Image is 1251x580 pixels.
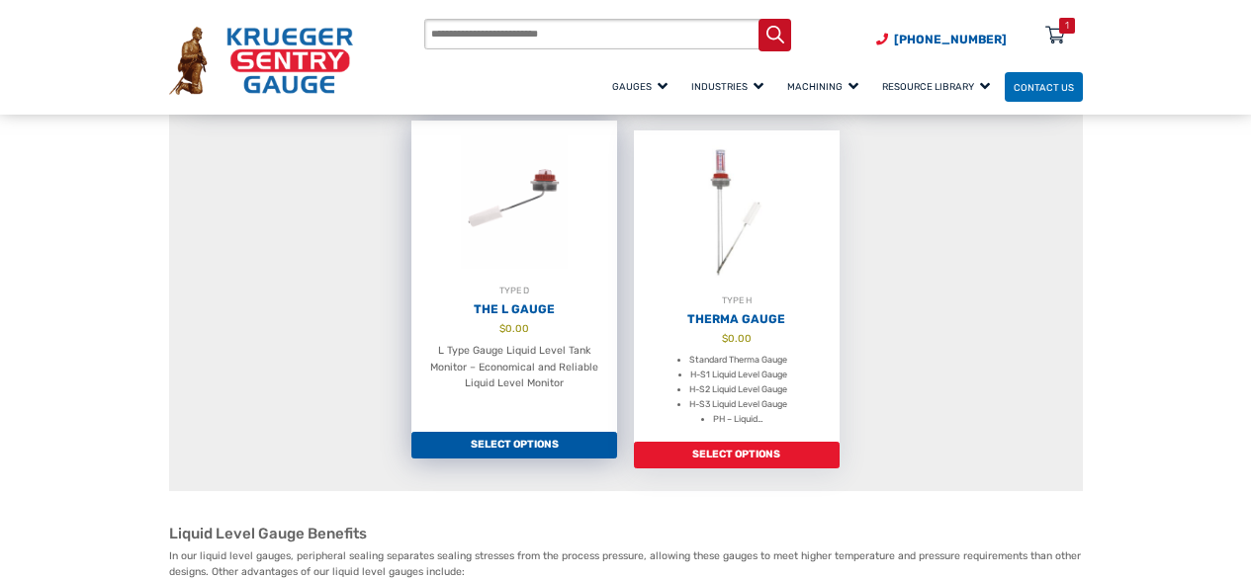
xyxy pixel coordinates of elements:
[169,27,353,95] img: Krueger Sentry Gauge
[634,130,840,293] img: Therma Gauge
[411,302,617,317] h2: The L Gauge
[603,69,682,104] a: Gauges
[634,130,840,442] a: TYPE HTherma Gauge $0.00 Standard Therma Gauge H-S1 Liquid Level Gauge H-S2 Liquid Level Gauge H-...
[691,81,763,92] span: Industries
[778,69,873,104] a: Machining
[499,322,505,335] span: $
[722,332,728,345] span: $
[713,412,763,427] li: PH – Liquid…
[634,442,840,469] a: Add to cart: “Therma Gauge”
[634,293,840,308] div: TYPE H
[169,525,1083,543] h2: Liquid Level Gauge Benefits
[882,81,990,92] span: Resource Library
[689,353,787,368] li: Standard Therma Gauge
[612,81,668,92] span: Gauges
[787,81,858,92] span: Machining
[689,397,787,412] li: H-S3 Liquid Level Gauge
[1005,72,1083,103] a: Contact Us
[169,548,1083,580] p: In our liquid level gauges, peripheral sealing separates sealing stresses from the process pressu...
[411,284,617,298] div: TYPE D
[411,121,617,432] a: TYPE DThe L Gauge $0.00 L Type Gauge Liquid Level Tank Monitor – Economical and Reliable Liquid L...
[873,69,1005,104] a: Resource Library
[689,382,787,397] li: H-S2 Liquid Level Gauge
[876,31,1007,48] a: Phone Number (920) 434-8860
[1014,81,1074,92] span: Contact Us
[682,69,778,104] a: Industries
[1065,18,1069,34] div: 1
[499,322,529,335] bdi: 0.00
[690,368,787,382] li: H-S1 Liquid Level Gauge
[411,432,617,459] a: Add to cart: “The L Gauge”
[634,312,840,327] h2: Therma Gauge
[722,332,752,345] bdi: 0.00
[894,33,1007,46] span: [PHONE_NUMBER]
[426,343,602,392] p: L Type Gauge Liquid Level Tank Monitor – Economical and Reliable Liquid Level Monitor
[411,121,617,284] img: The L Gauge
